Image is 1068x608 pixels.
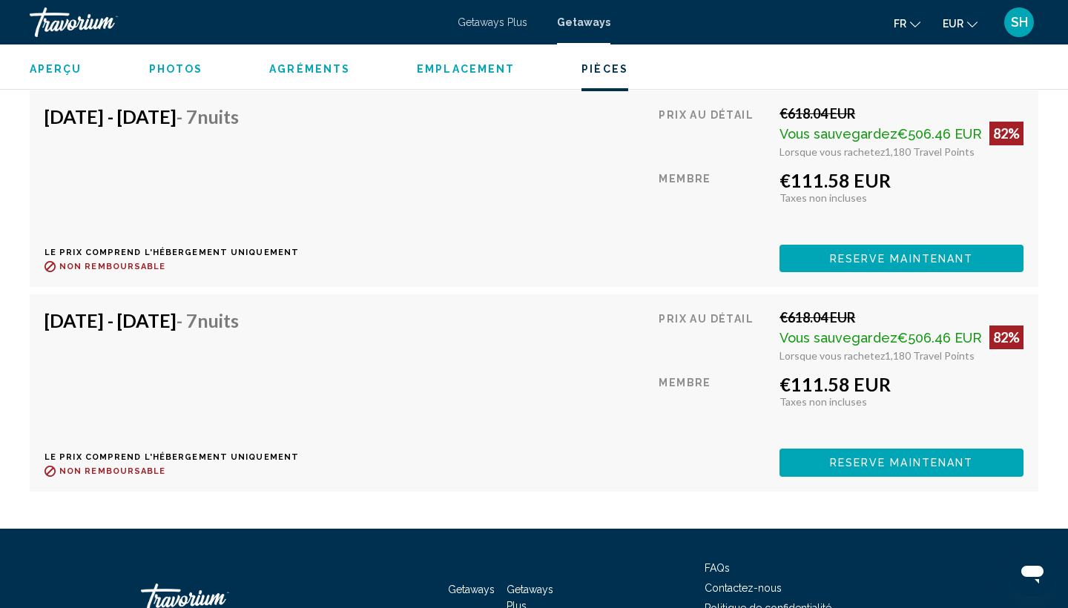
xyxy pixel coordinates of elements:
div: €618.04 EUR [779,309,1023,326]
span: nuits [197,309,239,331]
span: Lorsque vous rachetez [779,145,885,158]
span: Emplacement [417,63,515,75]
span: Reserve maintenant [830,457,974,469]
div: €618.04 EUR [779,105,1023,122]
span: Vous sauvegardez [779,330,897,346]
a: Contactez-nous [705,582,782,594]
span: Aperçu [30,63,82,75]
span: Taxes non incluses [779,191,867,204]
button: Pièces [581,62,628,76]
a: Getaways [557,16,610,28]
button: User Menu [1000,7,1038,38]
span: Lorsque vous rachetez [779,349,885,362]
span: €506.46 EUR [897,126,982,142]
span: nuits [197,105,239,128]
div: €111.58 EUR [779,169,1023,191]
button: Reserve maintenant [779,245,1023,272]
div: Prix au détail [659,105,768,158]
span: fr [894,18,906,30]
span: Vous sauvegardez [779,126,897,142]
iframe: Bouton de lancement de la fenêtre de messagerie [1009,549,1056,596]
span: Photos [149,63,203,75]
span: Agréments [269,63,350,75]
span: Reserve maintenant [830,253,974,265]
span: 1,180 Travel Points [885,145,975,158]
span: SH [1011,15,1028,30]
span: EUR [943,18,963,30]
span: €506.46 EUR [897,330,982,346]
a: Getaways [448,584,495,595]
div: 82% [989,326,1023,349]
div: Membre [659,373,768,437]
span: - 7 [177,105,239,128]
span: 1,180 Travel Points [885,349,975,362]
div: Prix au détail [659,309,768,362]
button: Aperçu [30,62,82,76]
p: Le prix comprend l'hébergement uniquement [44,248,299,257]
p: Le prix comprend l'hébergement uniquement [44,452,299,462]
div: Membre [659,169,768,234]
a: Travorium [30,7,443,37]
button: Reserve maintenant [779,449,1023,476]
span: Pièces [581,63,628,75]
button: Agréments [269,62,350,76]
span: Non remboursable [59,466,166,476]
div: 82% [989,122,1023,145]
h4: [DATE] - [DATE] [44,309,288,331]
div: €111.58 EUR [779,373,1023,395]
span: Non remboursable [59,262,166,271]
a: FAQs [705,562,730,574]
button: Change currency [943,13,978,34]
button: Photos [149,62,203,76]
a: Getaways Plus [458,16,527,28]
h4: [DATE] - [DATE] [44,105,288,128]
button: Change language [894,13,920,34]
span: - 7 [177,309,239,331]
button: Emplacement [417,62,515,76]
span: Taxes non incluses [779,395,867,408]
